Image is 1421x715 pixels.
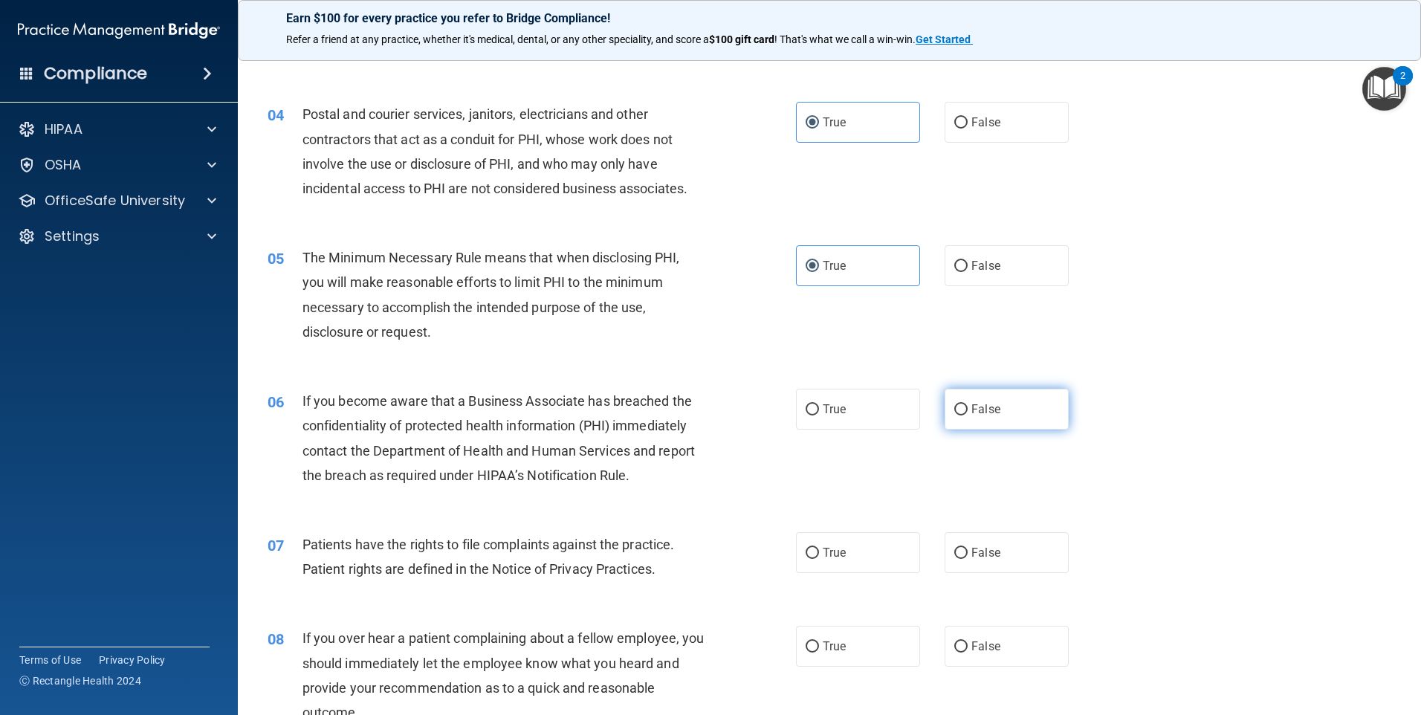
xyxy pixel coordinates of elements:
a: Settings [18,227,216,245]
p: OSHA [45,156,82,174]
span: False [971,546,1000,560]
span: 07 [268,537,284,554]
a: Privacy Policy [99,653,166,667]
strong: $100 gift card [709,33,774,45]
input: True [806,548,819,559]
p: HIPAA [45,120,82,138]
input: True [806,404,819,415]
input: True [806,117,819,129]
span: 06 [268,393,284,411]
span: True [823,115,846,129]
span: 08 [268,630,284,648]
a: Get Started [916,33,973,45]
a: Terms of Use [19,653,81,667]
span: Patients have the rights to file complaints against the practice. Patient rights are defined in t... [302,537,675,577]
input: False [954,261,968,272]
strong: Get Started [916,33,971,45]
input: True [806,261,819,272]
span: If you become aware that a Business Associate has breached the confidentiality of protected healt... [302,393,695,483]
span: The Minimum Necessary Rule means that when disclosing PHI, you will make reasonable efforts to li... [302,250,680,340]
input: False [954,117,968,129]
button: Open Resource Center, 2 new notifications [1362,67,1406,111]
span: False [971,115,1000,129]
span: True [823,402,846,416]
span: Postal and courier services, janitors, electricians and other contractors that act as a conduit f... [302,106,687,196]
a: OSHA [18,156,216,174]
span: True [823,546,846,560]
span: ! That's what we call a win-win. [774,33,916,45]
span: Refer a friend at any practice, whether it's medical, dental, or any other speciality, and score a [286,33,709,45]
h4: Compliance [44,63,147,84]
span: True [823,259,846,273]
span: Ⓒ Rectangle Health 2024 [19,673,141,688]
img: PMB logo [18,16,220,45]
input: False [954,548,968,559]
input: True [806,641,819,653]
span: 05 [268,250,284,268]
p: Settings [45,227,100,245]
span: False [971,402,1000,416]
span: False [971,259,1000,273]
a: HIPAA [18,120,216,138]
a: OfficeSafe University [18,192,216,210]
input: False [954,641,968,653]
span: False [971,639,1000,653]
input: False [954,404,968,415]
div: 2 [1400,76,1405,95]
p: Earn $100 for every practice you refer to Bridge Compliance! [286,11,1373,25]
span: 04 [268,106,284,124]
span: True [823,639,846,653]
p: OfficeSafe University [45,192,185,210]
